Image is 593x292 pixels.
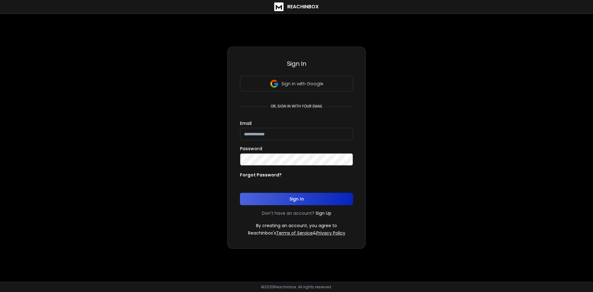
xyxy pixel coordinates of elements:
[240,193,353,205] button: Sign In
[268,104,325,109] p: or, sign in with your email
[240,59,353,68] h3: Sign In
[274,2,319,11] a: ReachInbox
[240,121,252,125] label: Email
[240,172,282,178] p: Forgot Password?
[261,285,332,290] p: © 2025 Reachinbox. All rights reserved.
[276,230,313,236] a: Terms of Service
[281,81,323,87] p: Sign in with Google
[262,210,314,216] p: Don't have an account?
[248,230,345,236] p: ReachInbox's &
[316,210,331,216] a: Sign Up
[240,76,353,91] button: Sign in with Google
[316,230,345,236] a: Privacy Policy
[274,2,284,11] img: logo
[287,3,319,11] h1: ReachInbox
[240,146,262,151] label: Password
[256,222,337,229] p: By creating an account, you agree to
